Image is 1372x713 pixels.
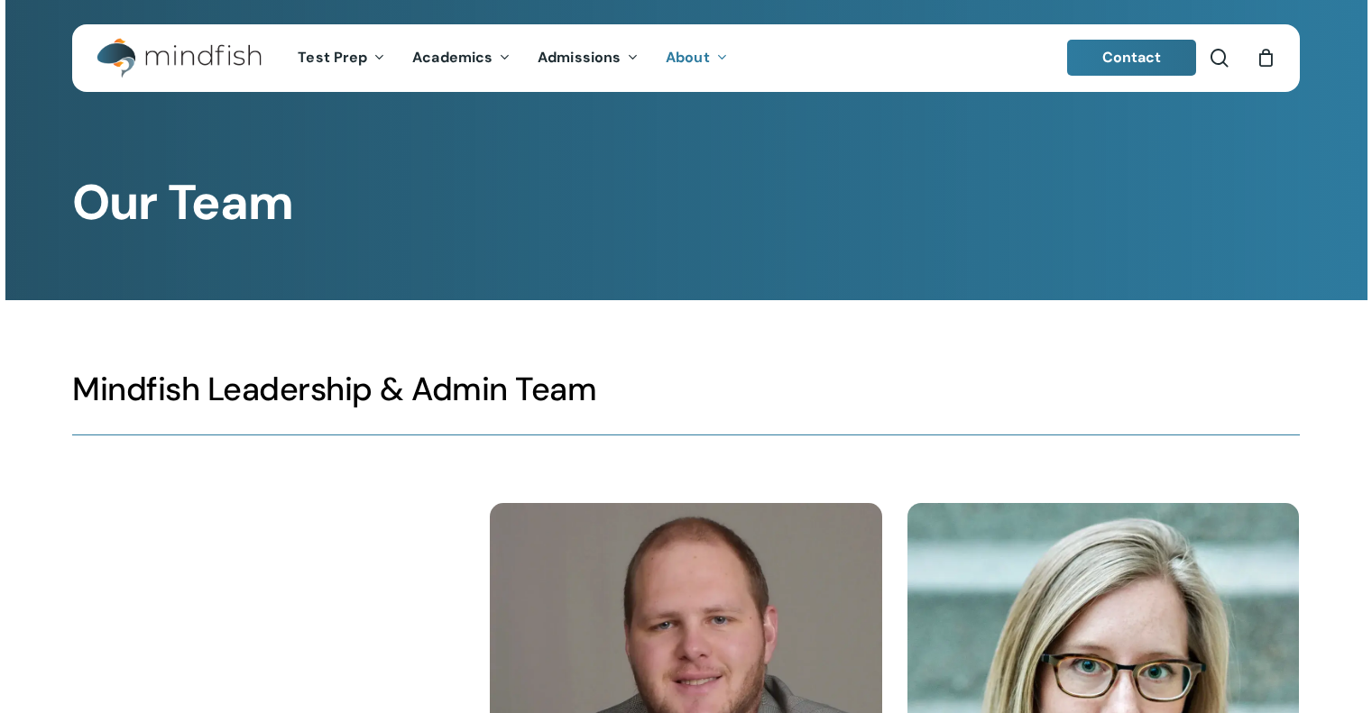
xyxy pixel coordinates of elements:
h3: Mindfish Leadership & Admin Team [72,369,1299,410]
a: Cart [1256,48,1275,68]
nav: Main Menu [284,24,741,92]
a: Admissions [524,50,652,66]
span: Contact [1102,48,1162,67]
span: Test Prep [298,48,367,67]
h1: Our Team [72,174,1299,232]
span: About [666,48,710,67]
a: Contact [1067,40,1197,76]
a: Academics [399,50,524,66]
header: Main Menu [72,24,1300,92]
a: About [652,50,741,66]
span: Academics [412,48,493,67]
a: Test Prep [284,50,399,66]
span: Admissions [538,48,621,67]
